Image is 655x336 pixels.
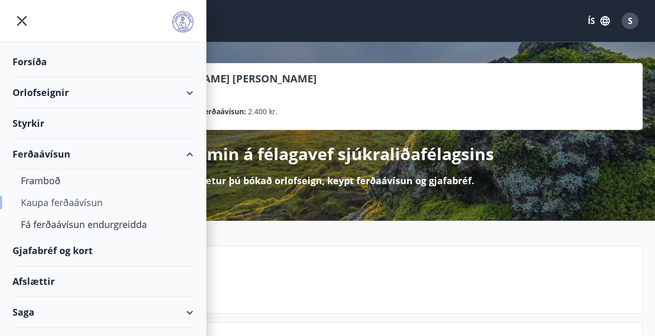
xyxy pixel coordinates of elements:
div: Orlofseignir [13,77,193,108]
p: Ferðaávísun : [200,106,246,117]
button: ÍS [582,11,615,30]
img: union_logo [172,11,193,32]
div: Gjafabréf og kort [13,235,193,266]
button: S [617,8,642,33]
div: Kaupa ferðaávísun [21,191,185,213]
p: Velkomin á félagavef sjúkraliðafélagsins [161,142,494,165]
p: Næstu helgi [89,272,634,290]
div: Ferðaávísun [13,139,193,170]
span: 2.400 kr. [248,106,278,117]
div: Fá ferðaávísun endurgreidda [21,213,185,235]
button: menu [13,11,31,30]
div: Framboð [21,170,185,191]
p: Hér getur þú bókað orlofseign, keypt ferðaávísun og gjafabréf. [181,174,474,187]
div: Styrkir [13,108,193,139]
span: S [628,15,633,27]
div: Saga [13,297,193,328]
div: Forsíða [13,46,193,77]
div: Afslættir [13,266,193,297]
